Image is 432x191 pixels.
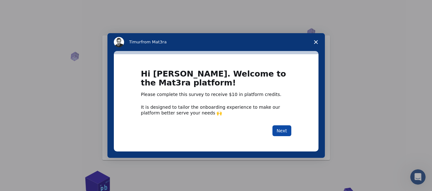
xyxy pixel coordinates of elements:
[114,37,124,47] img: Profile image for Timur
[141,104,291,116] div: It is designed to tailor the onboarding experience to make our platform better serve your needs 🙌
[272,125,291,136] button: Next
[307,33,325,51] span: Close survey
[141,92,291,98] div: Please complete this survey to receive $10 in platform credits.
[129,40,141,44] span: Timur
[141,40,167,44] span: from Mat3ra
[141,70,291,92] h1: Hi [PERSON_NAME]. Welcome to the Mat3ra platform!
[13,4,35,10] span: Soporte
